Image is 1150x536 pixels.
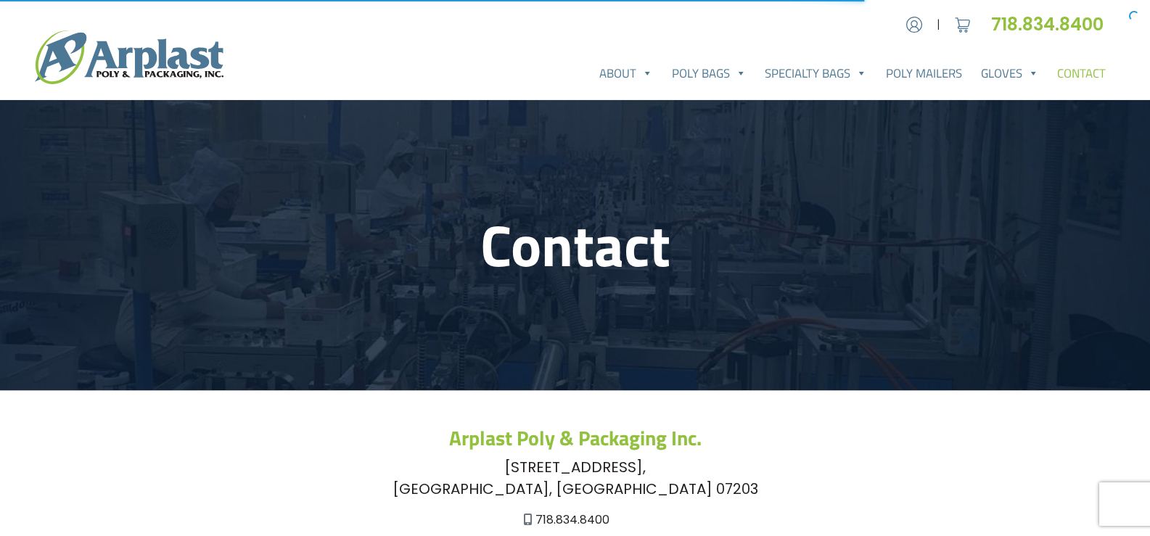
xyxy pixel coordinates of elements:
span: | [937,16,940,33]
a: 718.834.8400 [991,12,1115,36]
a: Gloves [972,59,1048,88]
a: About [590,59,662,88]
div: [STREET_ADDRESS], [GEOGRAPHIC_DATA], [GEOGRAPHIC_DATA] 07203 [105,456,1046,500]
img: logo [35,30,223,84]
h1: Contact [105,210,1046,279]
a: Specialty Bags [756,59,877,88]
a: Contact [1048,59,1115,88]
a: 718.834.8400 [535,511,609,528]
a: Poly Bags [662,59,756,88]
a: Poly Mailers [876,59,972,88]
h3: Arplast Poly & Packaging Inc. [105,426,1046,450]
